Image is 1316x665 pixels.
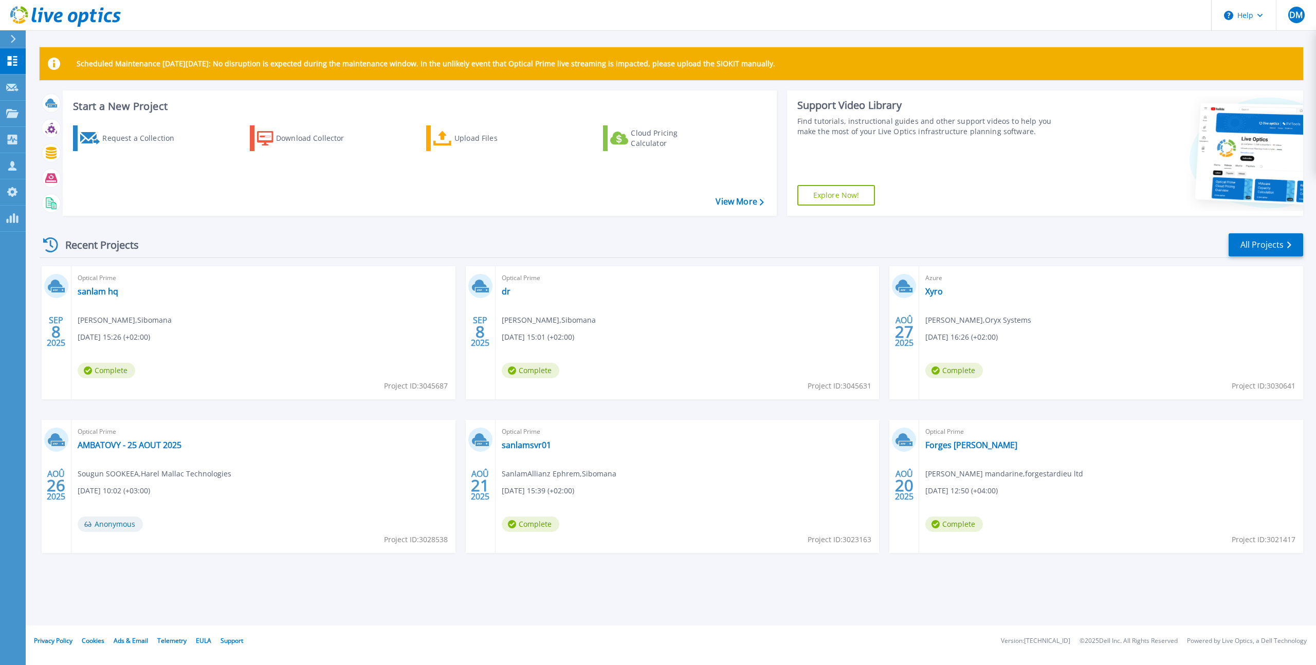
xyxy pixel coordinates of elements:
[797,99,1064,112] div: Support Video Library
[78,331,150,343] span: [DATE] 15:26 (+02:00)
[1229,233,1303,256] a: All Projects
[471,481,489,490] span: 21
[51,327,61,336] span: 8
[78,315,172,326] span: [PERSON_NAME] , Sibomana
[631,128,713,149] div: Cloud Pricing Calculator
[102,128,185,149] div: Request a Collection
[454,128,537,149] div: Upload Files
[1187,638,1307,644] li: Powered by Live Optics, a Dell Technology
[603,125,718,151] a: Cloud Pricing Calculator
[797,185,875,206] a: Explore Now!
[426,125,541,151] a: Upload Files
[925,516,983,532] span: Complete
[476,327,485,336] span: 8
[46,467,66,504] div: AOÛ 2025
[502,516,559,532] span: Complete
[1232,380,1295,392] span: Project ID: 3030641
[276,128,358,149] div: Download Collector
[34,636,72,645] a: Privacy Policy
[925,272,1297,284] span: Azure
[40,232,153,257] div: Recent Projects
[384,380,448,392] span: Project ID: 3045687
[78,440,181,450] a: AMBATOVY - 25 AOUT 2025
[78,286,118,297] a: sanlam hq
[78,426,449,437] span: Optical Prime
[502,315,596,326] span: [PERSON_NAME] , Sibomana
[196,636,211,645] a: EULA
[502,485,574,496] span: [DATE] 15:39 (+02:00)
[73,101,763,112] h3: Start a New Project
[384,534,448,545] span: Project ID: 3028538
[78,363,135,378] span: Complete
[1001,638,1070,644] li: Version: [TECHNICAL_ID]
[221,636,243,645] a: Support
[78,468,231,479] span: Sougun SOOKEEA , Harel Mallac Technologies
[925,426,1297,437] span: Optical Prime
[797,116,1064,137] div: Find tutorials, instructional guides and other support videos to help you make the most of your L...
[250,125,364,151] a: Download Collector
[77,60,775,68] p: Scheduled Maintenance [DATE][DATE]: No disruption is expected during the maintenance window. In t...
[157,636,187,645] a: Telemetry
[470,467,490,504] div: AOÛ 2025
[82,636,104,645] a: Cookies
[502,468,616,479] span: SanlamAllianz Ephrem , Sibomana
[925,363,983,378] span: Complete
[808,380,871,392] span: Project ID: 3045631
[925,485,998,496] span: [DATE] 12:50 (+04:00)
[502,331,574,343] span: [DATE] 15:01 (+02:00)
[894,313,914,350] div: AOÛ 2025
[78,485,150,496] span: [DATE] 10:02 (+03:00)
[470,313,490,350] div: SEP 2025
[895,481,913,490] span: 20
[925,468,1083,479] span: [PERSON_NAME] mandarine , forgestardieu ltd
[716,197,763,207] a: View More
[925,440,1017,450] a: Forges [PERSON_NAME]
[925,331,998,343] span: [DATE] 16:26 (+02:00)
[502,272,873,284] span: Optical Prime
[925,315,1031,326] span: [PERSON_NAME] , Oryx Systems
[1289,11,1303,19] span: DM
[78,516,143,532] span: Anonymous
[502,363,559,378] span: Complete
[808,534,871,545] span: Project ID: 3023163
[895,327,913,336] span: 27
[925,286,943,297] a: Xyro
[114,636,148,645] a: Ads & Email
[73,125,188,151] a: Request a Collection
[46,313,66,350] div: SEP 2025
[502,440,551,450] a: sanlamsvr01
[1080,638,1178,644] li: © 2025 Dell Inc. All Rights Reserved
[47,481,65,490] span: 26
[1232,534,1295,545] span: Project ID: 3021417
[502,426,873,437] span: Optical Prime
[502,286,510,297] a: dr
[78,272,449,284] span: Optical Prime
[894,467,914,504] div: AOÛ 2025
